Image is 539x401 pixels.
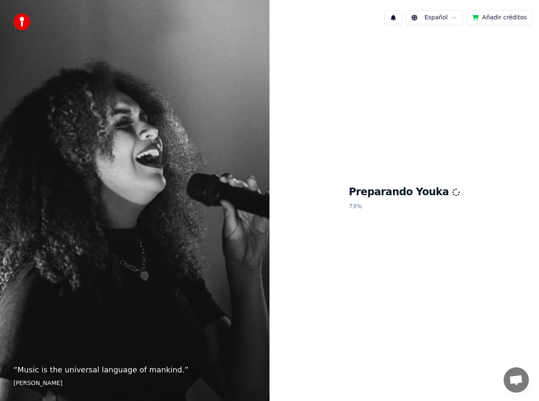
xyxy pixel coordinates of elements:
[504,367,529,393] div: Chat abierto
[13,13,30,30] img: youka
[467,10,532,25] button: Añadir créditos
[13,364,256,376] p: “ Music is the universal language of mankind. ”
[349,199,460,214] p: 73 %
[349,186,460,199] h1: Preparando Youka
[13,379,256,388] footer: [PERSON_NAME]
